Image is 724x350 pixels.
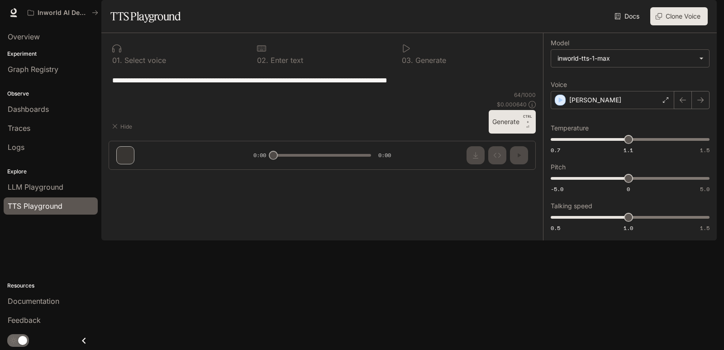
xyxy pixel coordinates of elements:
[551,146,560,154] span: 0.7
[624,146,633,154] span: 1.1
[112,57,122,64] p: 0 1 .
[257,57,268,64] p: 0 2 .
[523,114,532,125] p: CTRL +
[551,185,563,193] span: -5.0
[557,54,695,63] div: inworld-tts-1-max
[402,57,413,64] p: 0 3 .
[489,110,536,134] button: GenerateCTRL +⏎
[551,125,589,131] p: Temperature
[551,164,566,170] p: Pitch
[268,57,303,64] p: Enter text
[624,224,633,232] span: 1.0
[514,91,536,99] p: 64 / 1000
[613,7,643,25] a: Docs
[497,101,527,108] p: $ 0.000640
[700,224,710,232] span: 1.5
[523,114,532,130] p: ⏎
[109,119,138,134] button: Hide
[110,7,181,25] h1: TTS Playground
[627,185,630,193] span: 0
[650,7,708,25] button: Clone Voice
[551,50,709,67] div: inworld-tts-1-max
[551,40,569,46] p: Model
[551,203,592,209] p: Talking speed
[24,4,102,22] button: All workspaces
[38,9,88,17] p: Inworld AI Demos
[700,185,710,193] span: 5.0
[551,224,560,232] span: 0.5
[551,82,567,88] p: Voice
[700,146,710,154] span: 1.5
[122,57,166,64] p: Select voice
[569,96,621,105] p: [PERSON_NAME]
[413,57,446,64] p: Generate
